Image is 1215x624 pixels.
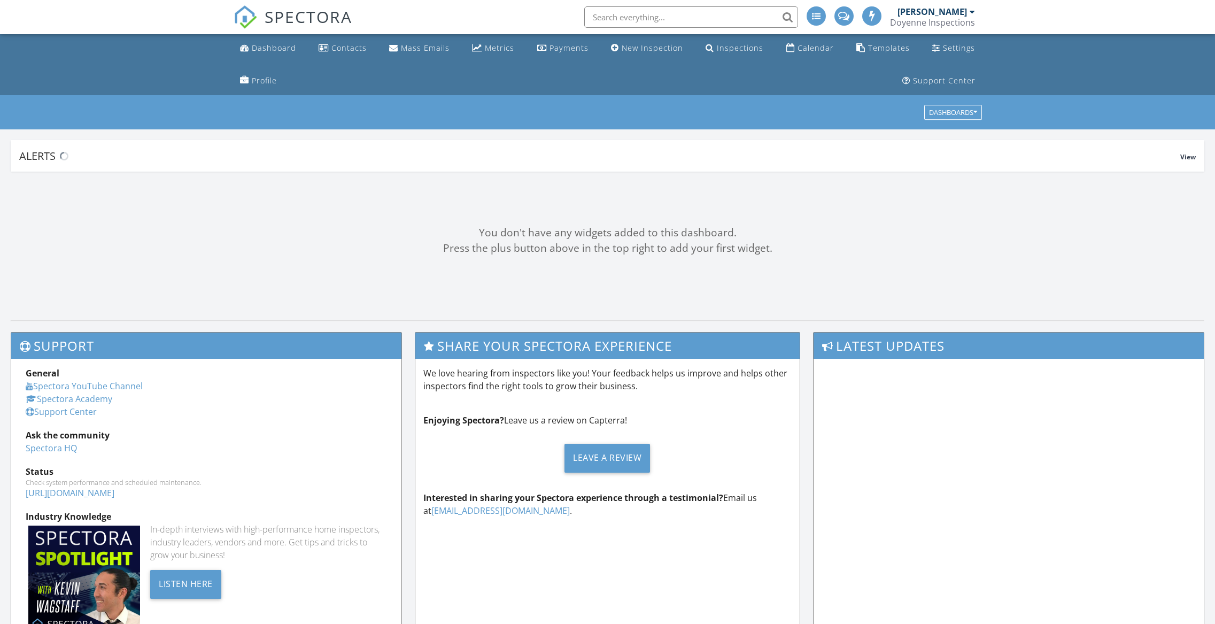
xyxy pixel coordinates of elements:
a: Calendar [782,38,838,58]
div: Doyenne Inspections [890,17,975,28]
a: Metrics [468,38,518,58]
div: Mass Emails [401,43,450,53]
div: Calendar [798,43,834,53]
a: Company Profile [236,71,281,91]
span: SPECTORA [265,5,352,28]
a: Templates [852,38,914,58]
a: Support Center [26,406,97,418]
div: Settings [943,43,975,53]
div: Industry Knowledge [26,510,387,523]
div: Metrics [485,43,514,53]
h3: Latest Updates [814,333,1204,359]
a: Support Center [898,71,980,91]
a: Listen Here [150,577,221,589]
a: Spectora Academy [26,393,112,405]
div: Status [26,465,387,478]
div: Templates [868,43,910,53]
span: View [1180,152,1196,161]
button: Dashboards [924,105,982,120]
p: Leave us a review on Capterra! [423,414,791,427]
a: Spectora YouTube Channel [26,380,143,392]
a: Settings [928,38,979,58]
div: Leave a Review [564,444,650,473]
strong: Interested in sharing your Spectora experience through a testimonial? [423,492,723,504]
input: Search everything... [584,6,798,28]
a: [URL][DOMAIN_NAME] [26,487,114,499]
div: Ask the community [26,429,387,442]
div: [PERSON_NAME] [897,6,967,17]
a: Payments [533,38,593,58]
a: New Inspection [607,38,687,58]
a: Dashboard [236,38,300,58]
div: Dashboard [252,43,296,53]
div: Press the plus button above in the top right to add your first widget. [11,241,1204,256]
div: You don't have any widgets added to this dashboard. [11,225,1204,241]
a: Spectora HQ [26,442,77,454]
a: Contacts [314,38,371,58]
div: New Inspection [622,43,683,53]
strong: Enjoying Spectora? [423,414,504,426]
div: Listen Here [150,570,221,599]
a: Mass Emails [385,38,454,58]
div: Alerts [19,149,1180,163]
div: Check system performance and scheduled maintenance. [26,478,387,487]
h3: Share Your Spectora Experience [415,333,799,359]
a: SPECTORA [234,14,352,37]
h3: Support [11,333,401,359]
div: Inspections [717,43,763,53]
img: The Best Home Inspection Software - Spectora [234,5,257,29]
div: Support Center [913,75,976,86]
a: Inspections [701,38,768,58]
div: In-depth interviews with high-performance home inspectors, industry leaders, vendors and more. Ge... [150,523,387,561]
a: Leave a Review [423,435,791,481]
strong: General [26,367,59,379]
div: Dashboards [929,109,977,117]
div: Payments [550,43,589,53]
div: Contacts [331,43,367,53]
div: Profile [252,75,277,86]
p: We love hearing from inspectors like you! Your feedback helps us improve and helps other inspecto... [423,367,791,392]
p: Email us at . [423,491,791,517]
a: [EMAIL_ADDRESS][DOMAIN_NAME] [431,505,570,517]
